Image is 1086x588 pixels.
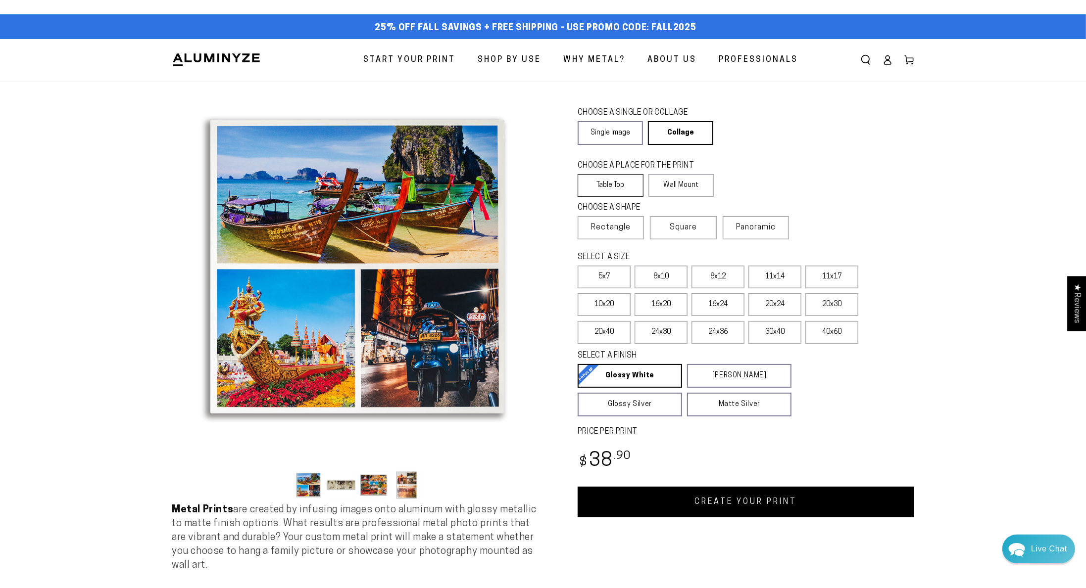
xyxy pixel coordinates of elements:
a: Start Your Print [356,47,463,73]
a: Collage [648,121,713,145]
a: About Us [640,47,704,73]
label: 5x7 [578,266,631,288]
div: [DATE] 3:21 PM · Viewed [5,266,204,274]
span: Start Your Print [363,53,455,67]
span: Square [670,222,697,233]
p: Yep, I'm aware. :) [141,203,195,212]
div: [DATE] 3:20 PM [5,222,204,230]
div: Click to enter your contact details to receive replies via email [5,279,205,296]
span: Shop By Use [478,53,541,67]
a: Back [7,7,25,33]
label: 24x36 [691,321,744,344]
label: 8x10 [635,266,688,288]
span: Professionals [719,53,798,67]
label: Table Top [578,174,643,197]
img: d43a2b16f90f7195f4c1ce3167853375 [5,168,24,186]
a: Glossy Silver [578,393,682,416]
p: Nice to hear. Yes we are right outside of [GEOGRAPHIC_DATA] [40,150,190,169]
a: Why Metal? [556,47,633,73]
div: Contact Us Directly [1031,535,1067,563]
legend: CHOOSE A SINGLE OR COLLAGE [578,107,704,119]
span: Rectangle [591,222,631,233]
button: Load image 4 in gallery view [392,470,421,500]
a: CREATE YOUR PRINT [578,487,914,517]
button: Reply [184,301,203,316]
legend: CHOOSE A SHAPE [578,202,706,214]
legend: SELECT A FINISH [578,350,768,362]
label: Wall Mount [648,174,714,197]
label: PRICE PER PRINT [578,426,914,438]
a: Single Image [578,121,643,145]
sup: .90 [614,451,632,462]
label: 20x24 [748,293,801,316]
div: [PERSON_NAME] · [DATE] 3:20 PM · [30,126,204,135]
span: 25% off FALL Savings + Free Shipping - Use Promo Code: FALL2025 [375,23,696,34]
div: [DATE] 3:19 PM [5,64,204,72]
label: 8x12 [691,266,744,288]
div: [PERSON_NAME] · [DATE] 3:20 PM · [30,179,204,187]
label: 30x40 [748,321,801,344]
a: [PERSON_NAME] [687,364,791,388]
bdi: 38 [578,452,632,471]
img: Aluminyze [172,52,261,67]
div: We usually reply in a few hours. [14,40,196,48]
label: 20x30 [805,293,858,316]
a: Shop By Use [470,47,548,73]
img: d43a2b16f90f7195f4c1ce3167853375 [5,115,24,134]
button: Load image 3 in gallery view [359,470,389,500]
a: Appreciate [134,179,165,186]
button: Load image 1 in gallery view [294,470,323,500]
span: $ [579,456,588,469]
summary: Search our site [855,49,877,71]
a: Professionals [711,47,805,73]
legend: CHOOSE A PLACE FOR THE PRINT [578,160,705,172]
a: Glossy White [578,364,682,388]
strong: Metal Prints [172,505,233,515]
media-gallery: Gallery Viewer [172,81,543,503]
label: 11x14 [748,266,801,288]
label: 24x30 [635,321,688,344]
label: 10x20 [578,293,631,316]
div: Click to open Judge.me floating reviews tab [1067,276,1086,331]
label: 20x40 [578,321,631,344]
p: There is no current end date as of now. But it just went up so it will probably be there. Just no... [40,88,190,116]
label: 40x60 [805,321,858,344]
span: Why Metal? [563,53,625,67]
button: Load image 2 in gallery view [326,470,356,500]
legend: SELECT A SIZE [578,252,776,263]
div: Chat widget toggle [1002,535,1075,563]
span: About Us [647,53,696,67]
span: Appreciate [136,179,165,186]
a: Matte Silver [687,393,791,416]
label: 11x17 [805,266,858,288]
span: Panoramic [736,224,776,231]
span: are created by infusing images onto aluminum with glossy metallic to matte finish options. What r... [172,505,537,570]
label: 16x20 [635,293,688,316]
p: TY for your assistance [DATE]! [100,246,195,256]
label: 16x24 [691,293,744,316]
